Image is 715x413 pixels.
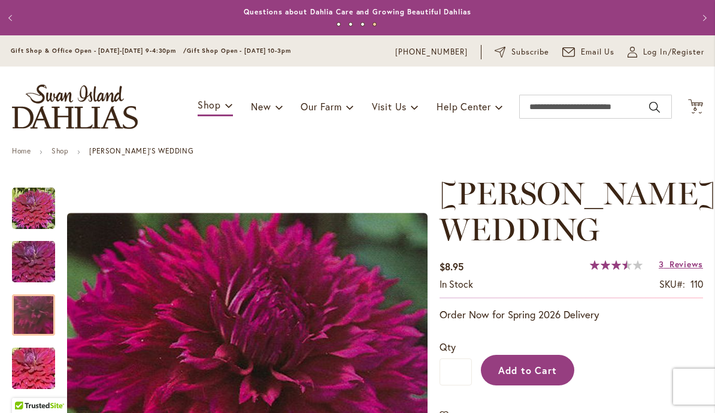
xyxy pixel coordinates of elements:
[628,46,704,58] a: Log In/Register
[89,146,193,155] strong: [PERSON_NAME]'S WEDDING
[481,355,574,385] button: Add to Cart
[562,46,615,58] a: Email Us
[669,258,703,270] span: Reviews
[372,22,377,26] button: 4 of 4
[659,258,703,270] a: 3 Reviews
[301,100,341,113] span: Our Farm
[688,99,703,115] button: 6
[440,278,473,290] span: In stock
[251,100,271,113] span: New
[9,370,43,404] iframe: Launch Accessibility Center
[349,22,353,26] button: 2 of 4
[12,146,31,155] a: Home
[690,278,703,291] div: 110
[691,6,715,30] button: Next
[437,100,491,113] span: Help Center
[244,7,471,16] a: Questions about Dahlia Care and Growing Beautiful Dahlias
[495,46,549,58] a: Subscribe
[440,278,473,291] div: Availability
[360,22,365,26] button: 3 of 4
[12,229,67,282] div: Jennifer's Wedding
[12,282,67,336] div: Jennifer's Wedding
[659,258,664,270] span: 3
[643,46,704,58] span: Log In/Register
[659,278,685,290] strong: SKU
[693,105,698,113] span: 6
[440,340,456,353] span: Qty
[12,85,138,129] a: store logo
[440,308,703,322] p: Order Now for Spring 2026 Delivery
[198,98,221,111] span: Shop
[12,187,55,230] img: Jennifer's Wedding
[590,260,643,270] div: 71%
[372,100,407,113] span: Visit Us
[511,46,549,58] span: Subscribe
[581,46,615,58] span: Email Us
[12,176,67,229] div: Jennifer's Wedding
[337,22,341,26] button: 1 of 4
[11,47,187,55] span: Gift Shop & Office Open - [DATE]-[DATE] 9-4:30pm /
[395,46,468,58] a: [PHONE_NUMBER]
[12,336,55,389] div: Jennifer's Wedding
[440,260,463,273] span: $8.95
[187,47,291,55] span: Gift Shop Open - [DATE] 10-3pm
[51,146,68,155] a: Shop
[498,364,558,376] span: Add to Cart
